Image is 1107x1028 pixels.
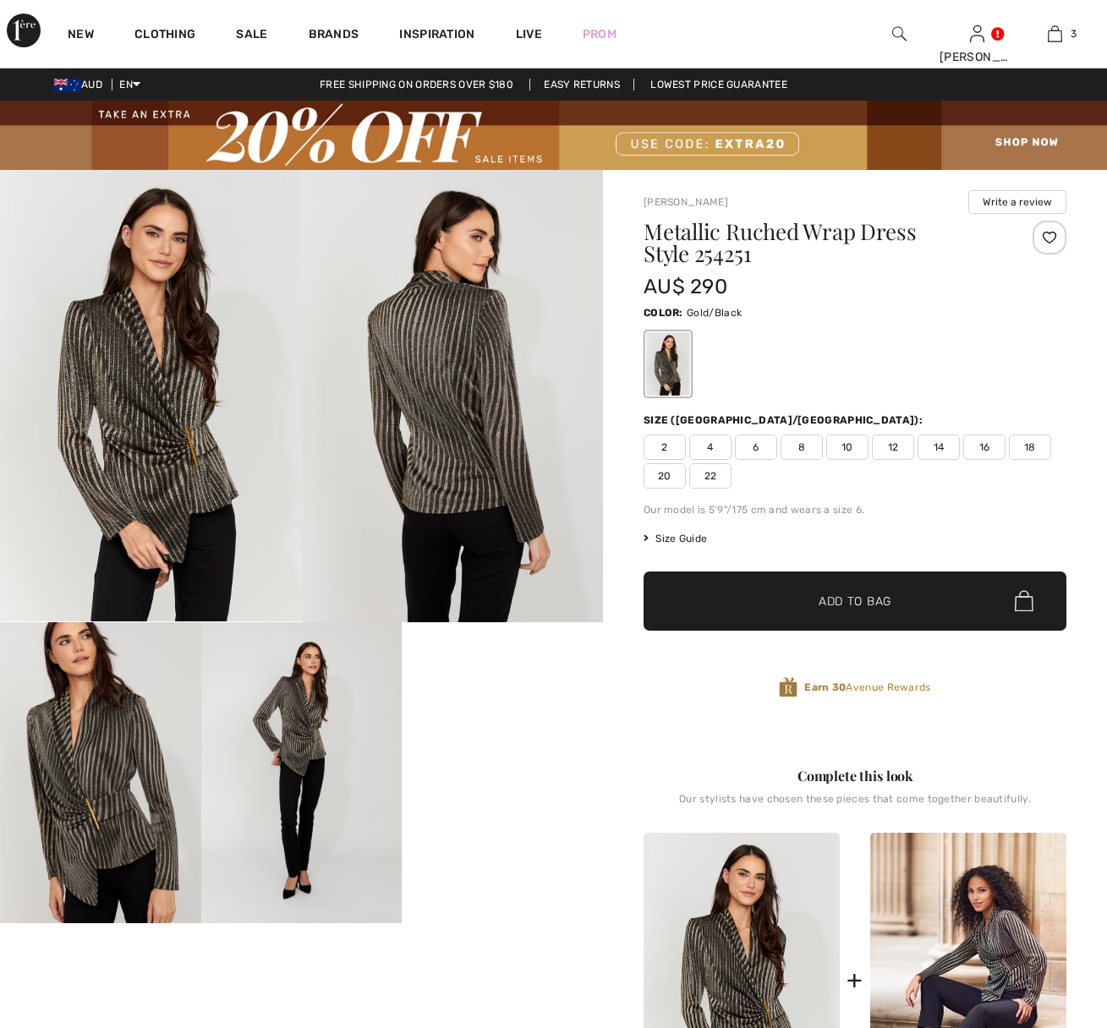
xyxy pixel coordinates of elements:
span: Inspiration [399,27,474,45]
span: Gold/Black [687,307,742,319]
img: Australian Dollar [54,79,81,92]
span: 22 [689,463,732,489]
span: AU$ 290 [644,275,727,298]
span: AUD [54,79,109,90]
span: 10 [826,435,869,460]
img: Metallic Ruched Wrap Dress Style 254251. 4 [201,622,403,923]
a: Easy Returns [529,79,634,90]
span: 8 [781,435,823,460]
a: Live [516,25,542,43]
span: 2 [644,435,686,460]
span: Add to Bag [819,592,891,610]
span: 6 [735,435,777,460]
span: EN [119,79,140,90]
div: Gold/Black [646,332,690,396]
img: 1ère Avenue [7,14,41,47]
button: Write a review [968,190,1066,214]
strong: Earn 30 [804,681,846,693]
button: Add to Bag [644,571,1066,631]
img: Avenue Rewards [779,676,797,699]
span: 18 [1009,435,1051,460]
img: Bag.svg [1015,590,1033,612]
div: Our stylists have chosen these pieces that come together beautifully. [644,793,1066,818]
img: My Bag [1048,24,1062,44]
a: Free shipping on orders over $180 [306,79,527,90]
a: Lowest Price Guarantee [637,79,801,90]
span: Avenue Rewards [804,680,930,695]
span: 16 [963,435,1006,460]
div: [PERSON_NAME] [940,48,1016,66]
a: Sale [236,27,267,45]
a: Brands [309,27,359,45]
a: Clothing [134,27,195,45]
img: Metallic Ruched Wrap Dress Style 254251. 2 [302,170,604,622]
img: search the website [892,24,907,44]
img: My Info [970,24,984,44]
span: 12 [872,435,914,460]
h1: Metallic Ruched Wrap Dress Style 254251 [644,221,996,265]
a: Prom [583,25,617,43]
a: [PERSON_NAME] [644,196,728,208]
span: 20 [644,463,686,489]
span: Size Guide [644,531,707,546]
a: 3 [1017,24,1093,44]
div: Complete this look [644,766,1066,786]
a: Sign In [970,25,984,41]
div: Size ([GEOGRAPHIC_DATA]/[GEOGRAPHIC_DATA]): [644,413,926,428]
span: 4 [689,435,732,460]
span: 14 [918,435,960,460]
a: New [68,27,94,45]
div: Our model is 5'9"/175 cm and wears a size 6. [644,502,1066,517]
div: + [847,961,863,999]
span: Color: [644,307,683,319]
span: 3 [1071,26,1077,41]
